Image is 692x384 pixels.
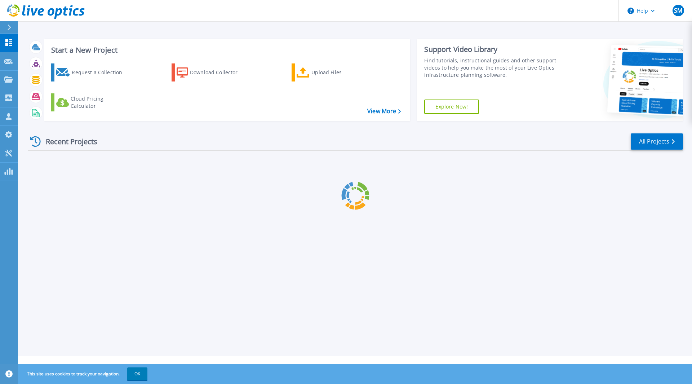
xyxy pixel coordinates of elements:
div: Download Collector [190,65,248,80]
button: OK [127,367,147,380]
a: Cloud Pricing Calculator [51,93,132,111]
h3: Start a New Project [51,46,401,54]
div: Support Video Library [424,45,560,54]
a: View More [367,108,401,115]
div: Recent Projects [28,133,107,150]
a: All Projects [631,133,683,150]
span: This site uses cookies to track your navigation. [20,367,147,380]
div: Find tutorials, instructional guides and other support videos to help you make the most of your L... [424,57,560,79]
span: SM [674,8,682,13]
div: Upload Files [311,65,369,80]
a: Request a Collection [51,63,132,81]
div: Cloud Pricing Calculator [71,95,128,110]
a: Download Collector [172,63,252,81]
div: Request a Collection [72,65,129,80]
a: Explore Now! [424,100,479,114]
a: Upload Files [292,63,372,81]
